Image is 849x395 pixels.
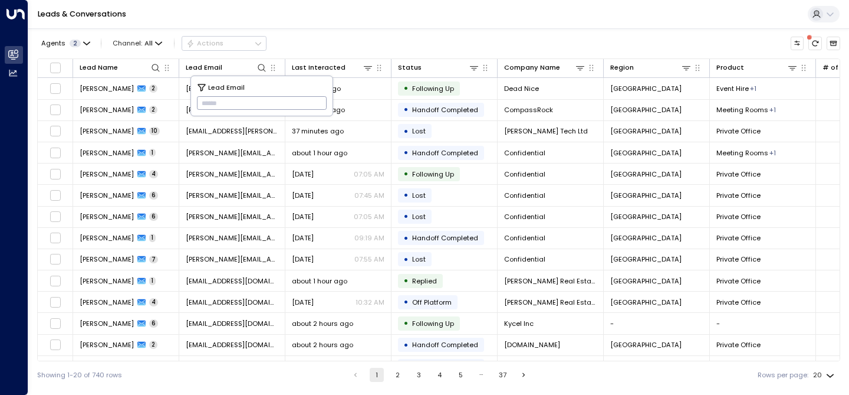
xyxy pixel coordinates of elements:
span: about 2 hours ago [292,319,353,328]
span: Oct 09, 2025 [292,169,314,179]
p: 10:32 AM [356,298,384,307]
span: Sep 04, 2025 [292,212,314,221]
p: 07:55 AM [354,254,384,264]
span: Lost [412,254,426,264]
span: Toggle select row [50,253,61,265]
span: London [610,298,682,307]
div: • [403,337,409,353]
td: - [710,313,816,334]
span: Isabelle [80,254,134,264]
p: 09:19 AM [354,233,384,243]
div: Lead Email [186,62,267,73]
span: Toggle select row [50,360,61,372]
span: Isabelle [80,212,134,221]
div: • [403,123,409,139]
span: 10 [149,127,160,135]
span: Following Up [412,169,454,179]
span: London [610,148,682,158]
button: Go to next page [516,368,531,382]
div: • [403,187,409,203]
button: Go to page 4 [433,368,447,382]
span: 6 [149,213,158,221]
button: Go to page 37 [496,368,510,382]
button: Agents2 [37,37,93,50]
span: Isabelle [80,169,134,179]
span: Toggle select row [50,211,61,223]
span: isabelle@tallyworkspace.com [186,233,278,243]
div: Company Name [504,62,560,73]
span: Lost [412,126,426,136]
span: Toggle select row [50,339,61,351]
p: 07:05 AM [354,169,384,179]
span: afet@kycel.com [186,319,278,328]
span: 6 [149,191,158,200]
div: • [403,208,409,224]
div: Product [716,62,798,73]
span: Aug 19, 2025 [292,254,314,264]
span: Knox Real Estate [504,298,597,307]
span: Confidential [504,233,545,243]
button: page 1 [370,368,384,382]
div: Private Office [769,105,776,115]
span: London [610,105,682,115]
div: • [403,252,409,267]
span: Toggle select row [50,104,61,116]
button: Customize [791,37,804,50]
span: There are new threads available. Refresh the grid to view the latest updates. [808,37,822,50]
span: Dominic Martin [80,105,134,115]
button: Go to page 3 [412,368,426,382]
span: 2 [149,106,157,114]
span: Sep 03, 2025 [292,233,314,243]
nav: pagination navigation [348,368,531,382]
span: Off Platform [412,298,452,307]
p: 07:05 AM [354,212,384,221]
span: 7 [149,256,158,264]
span: Replied [412,276,437,286]
span: Private Office [716,169,761,179]
span: 4 [149,170,158,178]
span: Private Office [716,233,761,243]
span: Jul 09, 2025 [292,298,314,307]
span: All [144,40,153,47]
span: about 1 hour ago [292,148,347,158]
span: about 2 hours ago [292,340,353,350]
span: Private Office [716,276,761,286]
span: Confidential [504,169,545,179]
button: Channel:All [109,37,166,50]
div: Product [716,62,744,73]
span: Dead Nice [504,84,539,93]
div: Region [610,62,634,73]
span: jasmine@deadnicestudio.com [186,84,278,93]
span: Toggle select row [50,168,61,180]
span: Private Office [716,254,761,264]
div: Private Office [769,148,776,158]
span: Lost [412,191,426,200]
span: Meeting Rooms [716,148,768,158]
span: 1 [149,234,156,242]
span: Confidential [504,254,545,264]
span: 2 [149,84,157,93]
span: andrew@flexofficesolutions.co.uk [186,105,278,115]
span: Sep 11, 2025 [292,191,314,200]
span: Isabelle [80,191,134,200]
span: London [610,126,682,136]
span: Private Office [716,212,761,221]
span: London [610,169,682,179]
div: • [403,80,409,96]
div: • [403,166,409,182]
button: Go to page 2 [391,368,405,382]
span: Isabelle [80,148,134,158]
span: London [610,254,682,264]
div: Last Interacted [292,62,345,73]
span: Toggle select row [50,232,61,244]
div: Lead Email [186,62,222,73]
span: London [610,340,682,350]
span: London [610,212,682,221]
span: Nico Kidel [80,298,134,307]
span: London [610,233,682,243]
div: Button group with a nested menu [182,36,266,50]
span: Toggle select row [50,318,61,329]
span: Private Office [716,191,761,200]
span: Channel: [109,37,166,50]
p: 07:45 AM [354,191,384,200]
